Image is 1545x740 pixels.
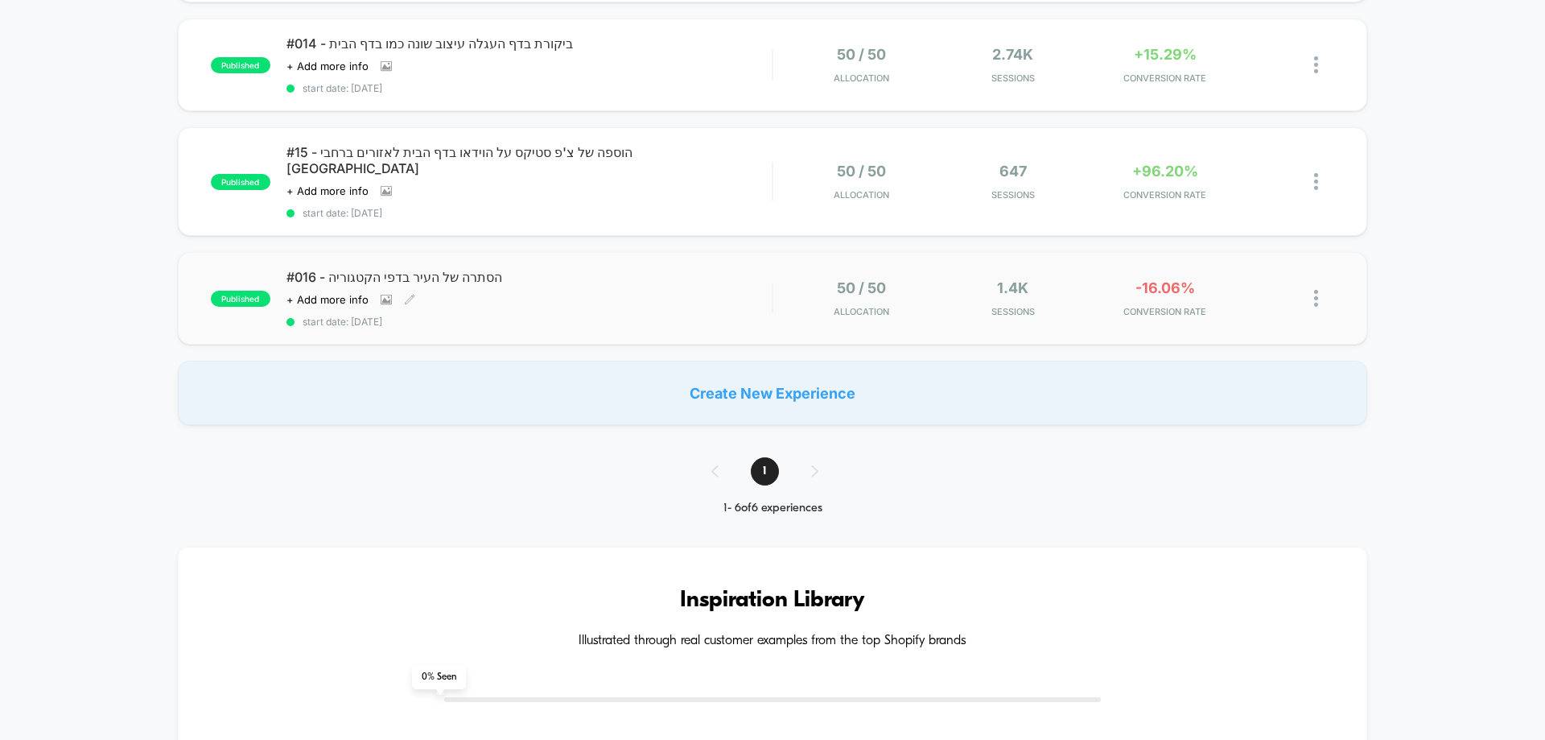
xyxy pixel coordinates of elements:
[837,163,886,180] span: 50 / 50
[211,174,270,190] span: published
[286,293,369,306] span: + Add more info
[837,279,886,296] span: 50 / 50
[834,189,889,201] span: Allocation
[837,46,886,63] span: 50 / 50
[941,189,1086,201] span: Sessions
[1132,163,1198,180] span: +96.20%
[1135,279,1195,296] span: -16.06%
[1093,306,1237,317] span: CONVERSION RATE
[997,279,1028,296] span: 1.4k
[1134,46,1197,63] span: +15.29%
[286,35,772,52] span: #014 - ביקורת בדף העגלה עיצוב שונה כמו בדף הבית
[834,72,889,84] span: Allocation
[1314,56,1318,73] img: close
[1314,173,1318,190] img: close
[834,306,889,317] span: Allocation
[999,163,1027,180] span: 647
[286,207,772,219] span: start date: [DATE]
[286,144,772,176] span: #15 - הוספה של צ'פ סטיקס על הוידאו בדף הבית לאזורים ברחבי [GEOGRAPHIC_DATA]
[1093,189,1237,201] span: CONVERSION RATE
[751,457,779,486] span: 1
[286,316,772,328] span: start date: [DATE]
[941,306,1086,317] span: Sessions
[226,588,1319,614] h3: Inspiration Library
[286,269,772,285] span: #016 - הסתרה של העיר בדפי הקטגוריה
[992,46,1033,63] span: 2.74k
[941,72,1086,84] span: Sessions
[1093,72,1237,84] span: CONVERSION RATE
[226,634,1319,649] h4: Illustrated through real customer examples from the top Shopify brands
[286,60,369,72] span: + Add more info
[178,361,1367,425] div: Create New Experience
[695,502,851,515] div: 1 - 6 of 6 experiences
[412,665,466,689] span: 0 % Seen
[211,57,270,73] span: published
[286,82,772,94] span: start date: [DATE]
[1314,290,1318,307] img: close
[286,184,369,197] span: + Add more info
[211,291,270,307] span: published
